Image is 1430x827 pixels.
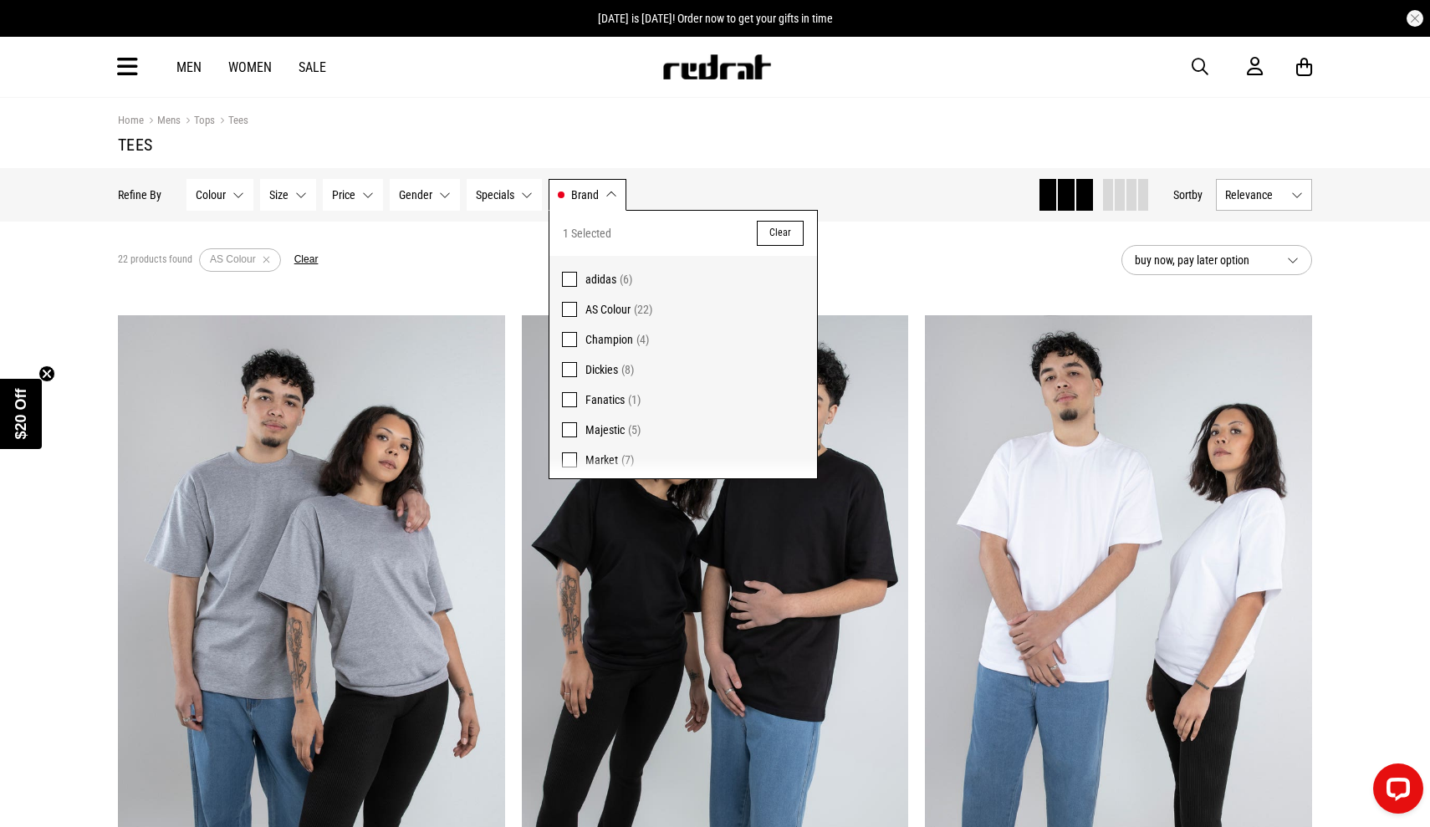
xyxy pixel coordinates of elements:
span: Size [269,188,289,202]
a: Mens [144,114,181,130]
span: 22 products found [118,253,192,267]
span: Fanatics [585,393,625,406]
span: AS Colour [585,303,631,316]
span: [DATE] is [DATE]! Order now to get your gifts in time [598,12,833,25]
span: (4) [636,333,649,346]
span: Champion [585,333,633,346]
span: 1 Selected [563,223,611,243]
span: Gender [399,188,432,202]
p: Refine By [118,188,161,202]
span: $20 Off [13,388,29,439]
a: Women [228,59,272,75]
span: (5) [628,423,641,436]
iframe: LiveChat chat widget [1360,757,1430,827]
span: (7) [621,453,634,467]
button: Brand [549,179,626,211]
span: AS Colour [210,253,256,265]
a: Men [176,59,202,75]
button: Size [260,179,316,211]
a: Tees [215,114,248,130]
button: Colour [186,179,253,211]
span: Dickies [585,363,618,376]
button: buy now, pay later option [1121,245,1312,275]
a: Home [118,114,144,126]
span: Brand [571,188,599,202]
span: Colour [196,188,226,202]
span: (8) [621,363,634,376]
button: Price [323,179,383,211]
span: (1) [628,393,641,406]
button: Remove filter [256,248,277,272]
button: Gender [390,179,460,211]
span: Market [585,453,618,467]
h1: Tees [118,135,1312,155]
button: Specials [467,179,542,211]
span: adidas [585,273,616,286]
a: Tops [181,114,215,130]
span: by [1192,188,1203,202]
span: Price [332,188,355,202]
img: Redrat logo [661,54,772,79]
span: (6) [620,273,632,286]
button: Close teaser [38,365,55,382]
button: Sortby [1173,185,1203,205]
span: Specials [476,188,514,202]
span: Majestic [585,423,625,436]
span: Relevance [1225,188,1284,202]
button: Clear [294,253,319,267]
div: Brand [549,210,818,479]
a: Sale [299,59,326,75]
button: Relevance [1216,179,1312,211]
span: (22) [634,303,652,316]
span: buy now, pay later option [1135,250,1274,270]
button: Clear [757,221,804,246]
